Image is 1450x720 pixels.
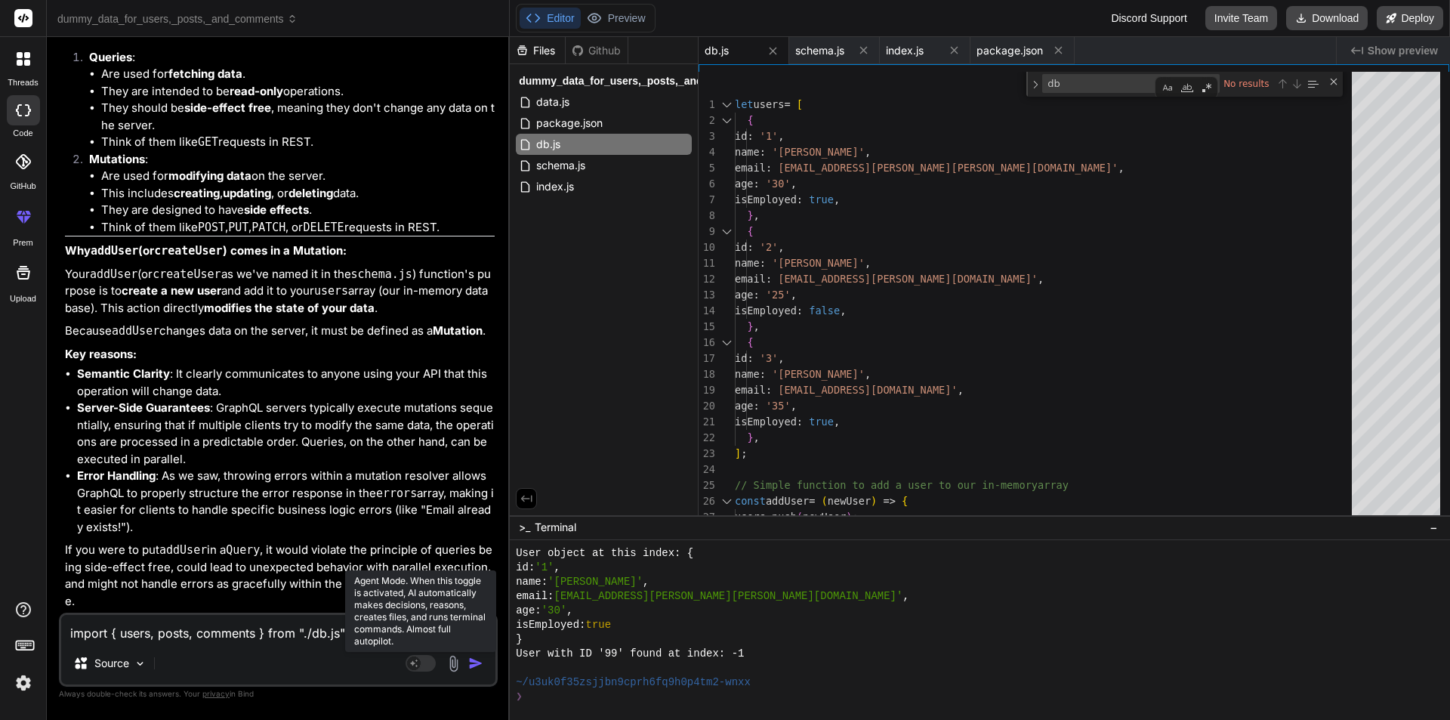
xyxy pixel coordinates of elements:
div: 26 [699,493,715,509]
span: addUser [766,495,809,507]
div: Find / Replace [1026,72,1343,97]
span: true [586,618,612,632]
span: age [735,400,754,412]
div: 10 [699,239,715,255]
div: 21 [699,414,715,430]
li: They are intended to be operations. [101,83,495,100]
img: Pick Models [134,657,147,670]
strong: Semantic Clarity [77,366,170,381]
span: >_ [519,520,530,535]
span: : [766,162,772,174]
span: users [735,511,766,523]
span: => [884,495,896,507]
span: , [902,589,909,604]
span: ( [797,511,803,523]
span: ) [871,495,877,507]
div: Github [566,43,628,58]
div: 8 [699,208,715,224]
div: 9 [699,224,715,239]
li: Think of them like requests in REST. [101,134,495,151]
li: Think of them like , , , or requests in REST. [101,219,495,236]
span: dummy_data_for_users,_posts,_and_comments [519,73,761,88]
div: Toggle Replace [1029,72,1042,97]
textarea: import { users, posts, comments } from "./db.js" [61,615,495,642]
span: ] [735,447,741,459]
p: : [89,49,495,66]
span: users [754,98,785,110]
label: GitHub [10,180,35,193]
span: , [791,178,797,190]
span: : [748,130,754,142]
span: id [735,130,747,142]
li: Are used for . [101,66,495,83]
code: PATCH [251,221,285,234]
span: '[PERSON_NAME]' [548,575,643,589]
span: : [754,400,760,412]
span: { [902,495,908,507]
span: true [809,416,834,428]
img: icon [468,656,483,671]
span: } [748,209,754,221]
span: '[PERSON_NAME]' [772,257,865,269]
span: newUser [803,511,846,523]
p: Your (or as we've named it in the ) function's purpose is to and add it to your array (our in-mem... [65,266,495,317]
span: User object at this index: { [516,546,693,561]
div: 7 [699,192,715,208]
code: addUser [159,543,207,557]
div: 25 [699,477,715,493]
li: They should be , meaning they don't change any data on the server. [101,100,495,134]
span: , [834,193,840,205]
span: age [735,178,754,190]
span: true [809,193,834,205]
span: : [797,193,803,205]
div: Click to collapse the range. [717,493,736,509]
label: Upload [10,292,36,305]
span: Terminal [535,520,576,535]
strong: Why (or ) comes in a Mutation: [65,243,347,258]
span: false [809,304,840,317]
button: Download [1286,6,1368,30]
div: Match Whole Word (Alt+W) [1180,80,1195,95]
div: Click to collapse the range. [717,335,736,351]
span: , [791,289,797,301]
span: array [1038,479,1069,491]
span: : [748,352,754,364]
div: 13 [699,287,715,303]
span: ; [741,447,747,459]
strong: read-only [230,84,283,98]
div: 14 [699,303,715,319]
span: − [1430,520,1438,535]
span: , [778,241,784,253]
strong: modifies the state of your data [204,301,375,315]
span: '25' [766,289,791,301]
button: Invite Team [1205,6,1277,30]
span: ) [846,511,852,523]
span: '30' [766,178,791,190]
span: ❯ [516,690,523,704]
button: Preview [581,8,652,29]
code: PUT [228,221,248,234]
span: [EMAIL_ADDRESS][PERSON_NAME][PERSON_NAME][DOMAIN_NAME]' [778,162,1118,174]
div: 3 [699,128,715,144]
li: : GraphQL servers typically execute mutations sequentially, ensuring that if multiple clients try... [77,400,495,468]
span: = [809,495,815,507]
div: 27 [699,509,715,525]
code: users [314,284,348,298]
div: Find in Selection (Alt+L) [1304,76,1321,92]
strong: Queries [89,50,132,64]
p: Always double-check its answers. Your in Bind [59,687,498,701]
div: 12 [699,271,715,287]
span: data.js [535,93,571,111]
code: Query [226,543,260,557]
code: createUser [153,267,221,281]
span: : [760,368,766,380]
span: , [834,416,840,428]
textarea: Find [1043,75,1169,92]
span: : [754,178,760,190]
span: [EMAIL_ADDRESS][DOMAIN_NAME]' [778,384,957,396]
span: . [766,511,772,523]
div: Files [510,43,565,58]
span: , [865,146,871,158]
span: , [643,575,649,589]
button: Editor [520,8,581,29]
